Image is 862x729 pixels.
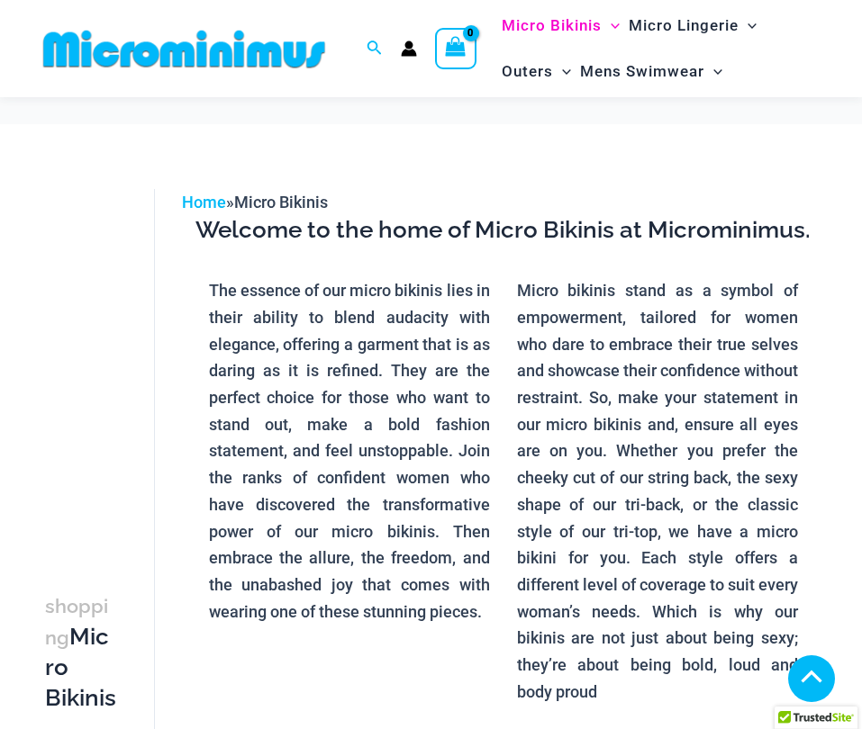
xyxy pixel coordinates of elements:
span: Micro Bikinis [502,3,602,49]
span: shopping [45,595,108,649]
iframe: TrustedSite Certified [45,175,207,535]
p: Micro bikinis stand as a symbol of empowerment, tailored for women who dare to embrace their true... [517,277,798,705]
span: Micro Lingerie [629,3,739,49]
a: Account icon link [401,40,417,57]
a: OutersMenu ToggleMenu Toggle [497,49,576,94]
img: MM SHOP LOGO FLAT [36,29,332,69]
span: » [182,193,328,211]
span: Outers [502,49,553,94]
h3: Micro Bikinis [45,590,118,714]
a: Search icon link [367,38,383,60]
span: Menu Toggle [602,3,620,49]
span: Menu Toggle [739,3,757,49]
span: Menu Toggle [704,49,722,94]
a: Mens SwimwearMenu ToggleMenu Toggle [576,49,727,94]
p: The essence of our micro bikinis lies in their ability to blend audacity with elegance, offering ... [209,277,490,625]
span: Mens Swimwear [580,49,704,94]
a: Home [182,193,226,211]
a: Micro LingerieMenu ToggleMenu Toggle [624,3,761,49]
a: View Shopping Cart, empty [435,28,476,69]
a: Micro BikinisMenu ToggleMenu Toggle [497,3,624,49]
h3: Welcome to the home of Micro Bikinis at Microminimus. [195,215,812,246]
span: Micro Bikinis [234,193,328,211]
span: Menu Toggle [553,49,571,94]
